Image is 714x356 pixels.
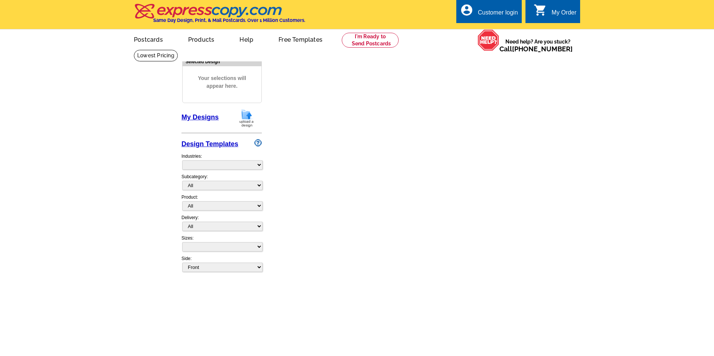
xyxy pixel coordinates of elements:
img: help [477,29,499,51]
a: Free Templates [267,30,334,48]
a: shopping_cart My Order [534,8,576,17]
div: My Order [551,9,576,20]
span: Your selections will appear here. [188,67,256,97]
span: Call [499,45,573,53]
a: My Designs [181,113,219,121]
div: Sizes: [181,235,262,255]
a: Postcards [122,30,175,48]
h4: Same Day Design, Print, & Mail Postcards. Over 1 Million Customers. [153,17,305,23]
a: Same Day Design, Print, & Mail Postcards. Over 1 Million Customers. [134,9,305,23]
div: Subcategory: [181,173,262,194]
img: upload-design [237,109,256,128]
i: account_circle [460,3,473,17]
a: account_circle Customer login [460,8,518,17]
a: Design Templates [181,140,238,148]
div: Selected Design [183,58,261,65]
div: Delivery: [181,214,262,235]
span: Need help? Are you stuck? [499,38,576,53]
a: [PHONE_NUMBER] [512,45,573,53]
img: design-wizard-help-icon.png [254,139,262,147]
div: Side: [181,255,262,273]
div: Product: [181,194,262,214]
div: Industries: [181,149,262,173]
a: Help [228,30,265,48]
div: Customer login [478,9,518,20]
a: Products [176,30,226,48]
i: shopping_cart [534,3,547,17]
